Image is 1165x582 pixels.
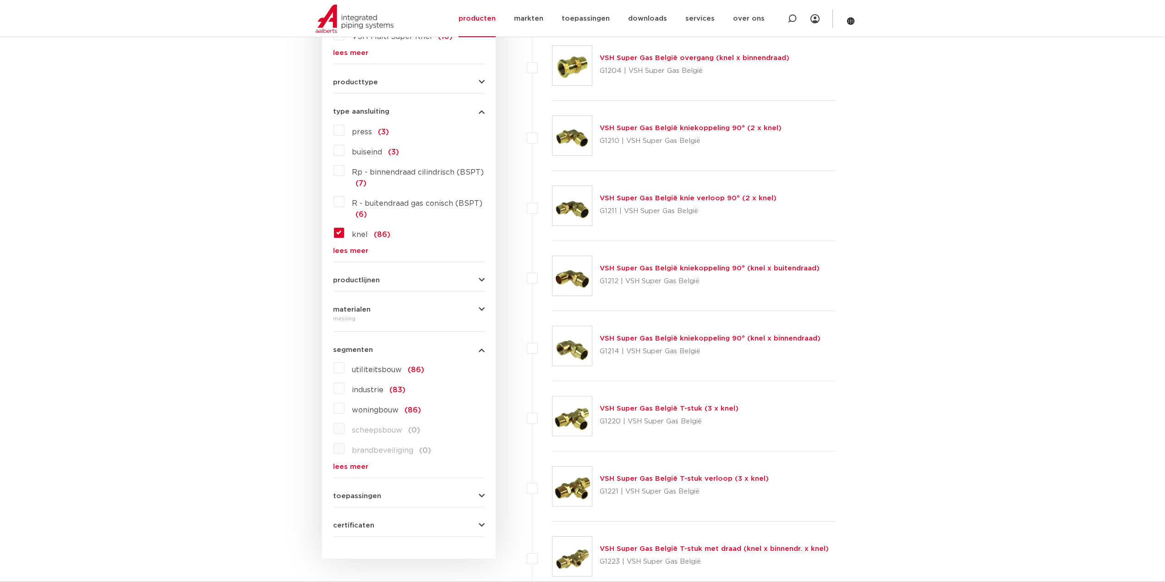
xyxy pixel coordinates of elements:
[333,277,380,284] span: productlijnen
[352,200,482,207] span: R - buitendraad gas conisch (BSPT)
[333,247,485,254] a: lees meer
[600,265,820,272] a: VSH Super Gas België kniekoppeling 90° (knel x buitendraad)
[333,346,485,353] button: segmenten
[356,211,367,218] span: (6)
[419,447,431,454] span: (0)
[552,537,592,576] img: Thumbnail for VSH Super Gas België T-stuk met draad (knel x binnendr. x knel)
[600,125,782,132] a: VSH Super Gas België kniekoppeling 90° (2 x knel)
[600,274,820,289] p: G1212 | VSH Super Gas België
[389,386,405,394] span: (83)
[600,484,769,499] p: G1221 | VSH Super Gas België
[600,414,738,429] p: G1220 | VSH Super Gas België
[600,55,789,61] a: VSH Super Gas België overgang (knel x binnendraad)
[600,405,738,412] a: VSH Super Gas België T-stuk (3 x knel)
[552,256,592,296] img: Thumbnail for VSH Super Gas België kniekoppeling 90° (knel x buitendraad)
[600,335,820,342] a: VSH Super Gas België kniekoppeling 90° (knel x binnendraad)
[374,231,390,238] span: (86)
[333,346,373,353] span: segmenten
[600,344,820,359] p: G1214 | VSH Super Gas België
[378,128,389,136] span: (3)
[333,277,485,284] button: productlijnen
[405,406,421,414] span: (86)
[333,306,371,313] span: materialen
[408,427,420,434] span: (0)
[333,493,485,500] button: toepassingen
[333,522,374,529] span: certificaten
[352,366,402,373] span: utiliteitsbouw
[600,475,769,482] a: VSH Super Gas België T-stuk verloop (3 x knel)
[552,46,592,85] img: Thumbnail for VSH Super Gas België overgang (knel x binnendraad)
[600,204,777,219] p: G1211 | VSH Super Gas België
[333,79,378,86] span: producttype
[552,186,592,225] img: Thumbnail for VSH Super Gas België knie verloop 90° (2 x knel)
[388,148,399,156] span: (3)
[600,64,789,78] p: G1204 | VSH Super Gas België
[352,231,368,238] span: knel
[600,195,777,202] a: VSH Super Gas België knie verloop 90° (2 x knel)
[333,522,485,529] button: certificaten
[333,108,389,115] span: type aansluiting
[352,406,399,414] span: woningbouw
[600,134,782,148] p: G1210 | VSH Super Gas België
[352,386,383,394] span: industrie
[552,467,592,506] img: Thumbnail for VSH Super Gas België T-stuk verloop (3 x knel)
[333,108,485,115] button: type aansluiting
[333,79,485,86] button: producttype
[356,180,366,187] span: (7)
[333,306,485,313] button: materialen
[352,427,402,434] span: scheepsbouw
[352,169,484,176] span: Rp - binnendraad cilindrisch (BSPT)
[333,493,381,500] span: toepassingen
[552,116,592,155] img: Thumbnail for VSH Super Gas België kniekoppeling 90° (2 x knel)
[352,148,382,156] span: buiseind
[552,396,592,436] img: Thumbnail for VSH Super Gas België T-stuk (3 x knel)
[333,463,485,470] a: lees meer
[333,313,485,324] div: messing
[352,128,372,136] span: press
[552,326,592,366] img: Thumbnail for VSH Super Gas België kniekoppeling 90° (knel x binnendraad)
[408,366,424,373] span: (86)
[352,447,413,454] span: brandbeveiliging
[600,545,829,552] a: VSH Super Gas België T-stuk met draad (knel x binnendr. x knel)
[600,555,829,569] p: G1223 | VSH Super Gas België
[333,49,485,56] a: lees meer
